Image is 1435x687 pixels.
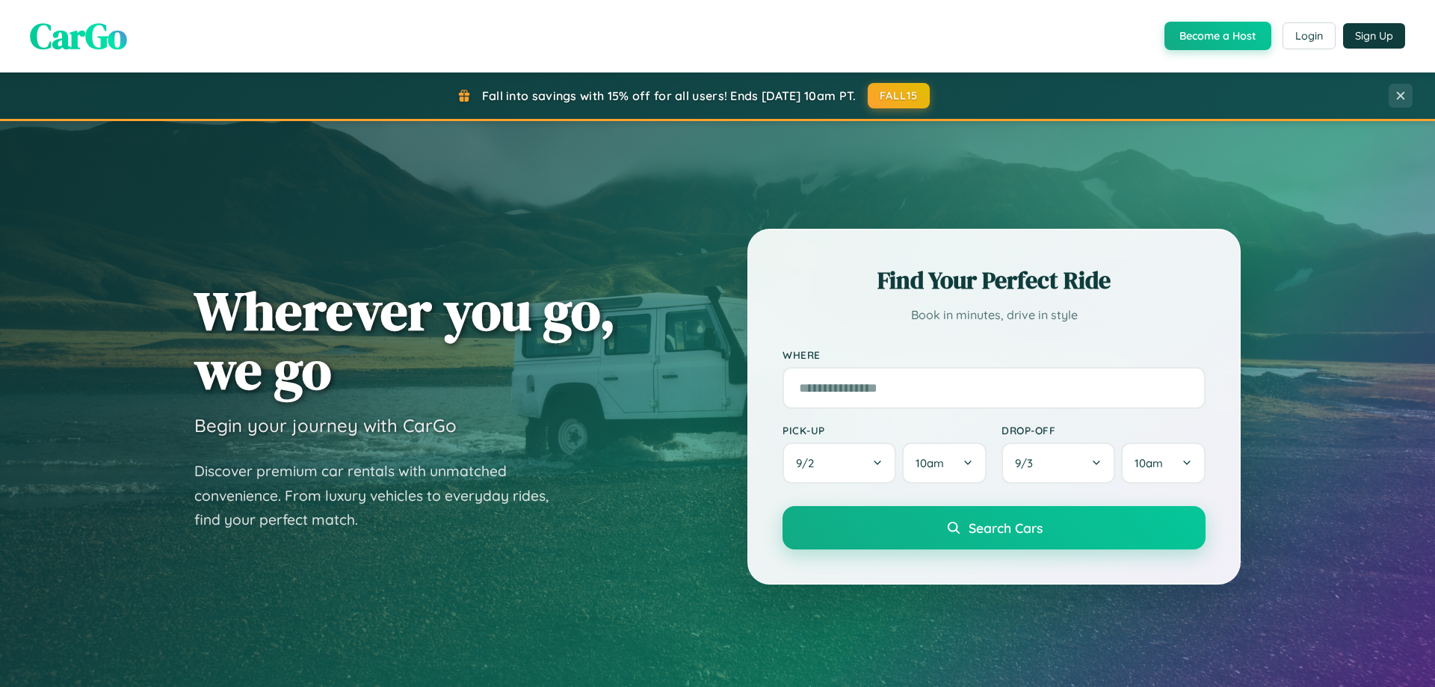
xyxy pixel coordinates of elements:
[902,443,987,484] button: 10am
[1015,456,1040,470] span: 9 / 3
[194,281,616,399] h1: Wherever you go, we go
[916,456,944,470] span: 10am
[783,304,1206,326] p: Book in minutes, drive in style
[1164,22,1271,50] button: Become a Host
[1002,443,1115,484] button: 9/3
[1121,443,1206,484] button: 10am
[783,264,1206,297] h2: Find Your Perfect Ride
[783,443,896,484] button: 9/2
[30,11,127,61] span: CarGo
[194,459,568,532] p: Discover premium car rentals with unmatched convenience. From luxury vehicles to everyday rides, ...
[482,88,857,103] span: Fall into savings with 15% off for all users! Ends [DATE] 10am PT.
[783,506,1206,549] button: Search Cars
[1283,22,1336,49] button: Login
[1002,424,1206,437] label: Drop-off
[1343,23,1405,49] button: Sign Up
[194,414,457,437] h3: Begin your journey with CarGo
[868,83,931,108] button: FALL15
[969,520,1043,536] span: Search Cars
[783,348,1206,361] label: Where
[783,424,987,437] label: Pick-up
[1135,456,1163,470] span: 10am
[796,456,821,470] span: 9 / 2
